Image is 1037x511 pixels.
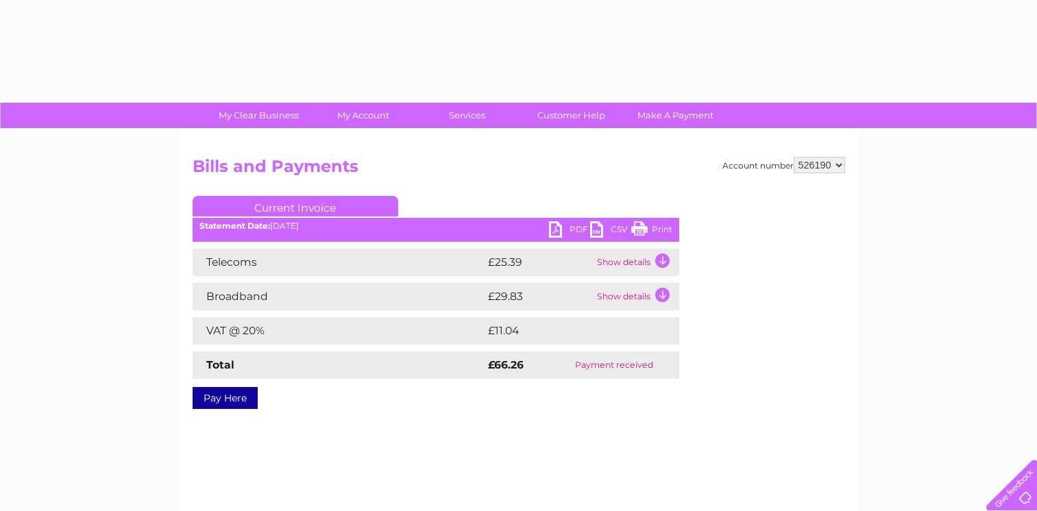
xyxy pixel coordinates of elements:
td: £11.04 [485,317,649,345]
a: My Account [306,103,419,128]
td: £29.83 [485,283,594,310]
a: Customer Help [515,103,628,128]
td: Show details [594,283,679,310]
a: Current Invoice [193,196,398,216]
td: VAT @ 20% [193,317,485,345]
td: £25.39 [485,249,594,276]
strong: Total [206,358,234,371]
td: Show details [594,249,679,276]
div: Account number [722,157,845,173]
a: Print [631,221,672,241]
a: CSV [590,221,631,241]
td: Telecoms [193,249,485,276]
td: Payment received [549,351,679,379]
strong: £66.26 [488,358,524,371]
a: My Clear Business [202,103,315,128]
a: PDF [549,221,590,241]
td: Broadband [193,283,485,310]
div: [DATE] [193,221,679,231]
h2: Bills and Payments [193,157,845,183]
a: Pay Here [193,387,258,409]
b: Statement Date: [199,221,270,231]
a: Services [411,103,524,128]
a: Make A Payment [619,103,732,128]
